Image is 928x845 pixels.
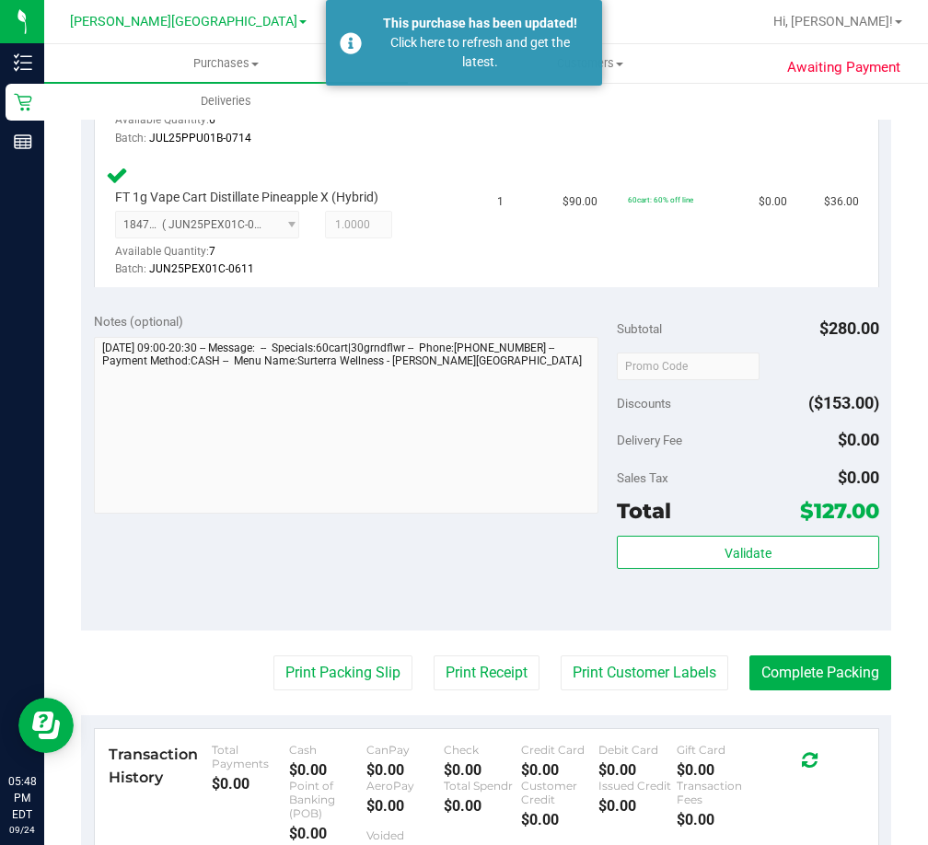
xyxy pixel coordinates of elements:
button: Print Packing Slip [273,655,412,690]
span: Hi, [PERSON_NAME]! [773,14,893,29]
iframe: Resource center [18,698,74,753]
span: Discounts [617,387,671,420]
div: Customer Credit [521,779,598,806]
span: [PERSON_NAME][GEOGRAPHIC_DATA] [70,14,297,29]
p: 05:48 PM EDT [8,773,36,823]
span: Delivery Fee [617,433,682,447]
div: Available Quantity: [115,238,309,274]
span: 1 [497,193,504,211]
span: FT 1g Vape Cart Distillate Pineapple X (Hybrid) [115,189,378,206]
span: Subtotal [617,321,662,336]
div: Issued Credit [598,779,676,793]
button: Validate [617,536,878,569]
div: Debit Card [598,743,676,757]
div: Gift Card [677,743,754,757]
span: $36.00 [824,193,859,211]
div: Voided [366,828,444,842]
span: Purchases [44,55,408,72]
span: $0.00 [838,468,879,487]
div: $0.00 [366,761,444,779]
span: Total [617,498,671,524]
span: JUL25PPU01B-0714 [149,132,251,145]
div: $0.00 [289,761,366,779]
div: $0.00 [212,775,289,793]
span: Validate [725,546,771,561]
div: Cash [289,743,366,757]
div: Credit Card [521,743,598,757]
div: $0.00 [444,797,521,815]
span: $0.00 [838,430,879,449]
span: $0.00 [759,193,787,211]
span: Batch: [115,262,146,275]
span: Awaiting Payment [787,57,900,78]
span: Sales Tax [617,470,668,485]
div: Total Payments [212,743,289,770]
span: ($153.00) [808,393,879,412]
div: Point of Banking (POB) [289,779,366,820]
div: $0.00 [521,811,598,828]
span: JUN25PEX01C-0611 [149,262,254,275]
span: $90.00 [563,193,597,211]
div: $0.00 [598,797,676,815]
input: Promo Code [617,353,760,380]
div: $0.00 [289,825,366,842]
span: 60cart: 60% off line [628,195,693,204]
div: CanPay [366,743,444,757]
div: $0.00 [598,761,676,779]
span: $280.00 [819,318,879,338]
div: AeroPay [366,779,444,793]
p: 09/24 [8,823,36,837]
button: Complete Packing [749,655,891,690]
div: Transaction Fees [677,779,754,806]
inline-svg: Inventory [14,53,32,72]
span: Notes (optional) [94,314,183,329]
div: Available Quantity: [115,107,309,143]
div: $0.00 [677,761,754,779]
span: $127.00 [800,498,879,524]
inline-svg: Reports [14,133,32,151]
div: $0.00 [444,761,521,779]
div: Check [444,743,521,757]
a: Deliveries [44,82,408,121]
div: $0.00 [366,797,444,815]
inline-svg: Retail [14,93,32,111]
div: $0.00 [521,761,598,779]
button: Print Customer Labels [561,655,728,690]
button: Print Receipt [434,655,539,690]
span: Deliveries [176,93,276,110]
span: 7 [209,245,215,258]
a: Purchases [44,44,408,83]
span: Batch: [115,132,146,145]
div: Total Spendr [444,779,521,793]
div: $0.00 [677,811,754,828]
